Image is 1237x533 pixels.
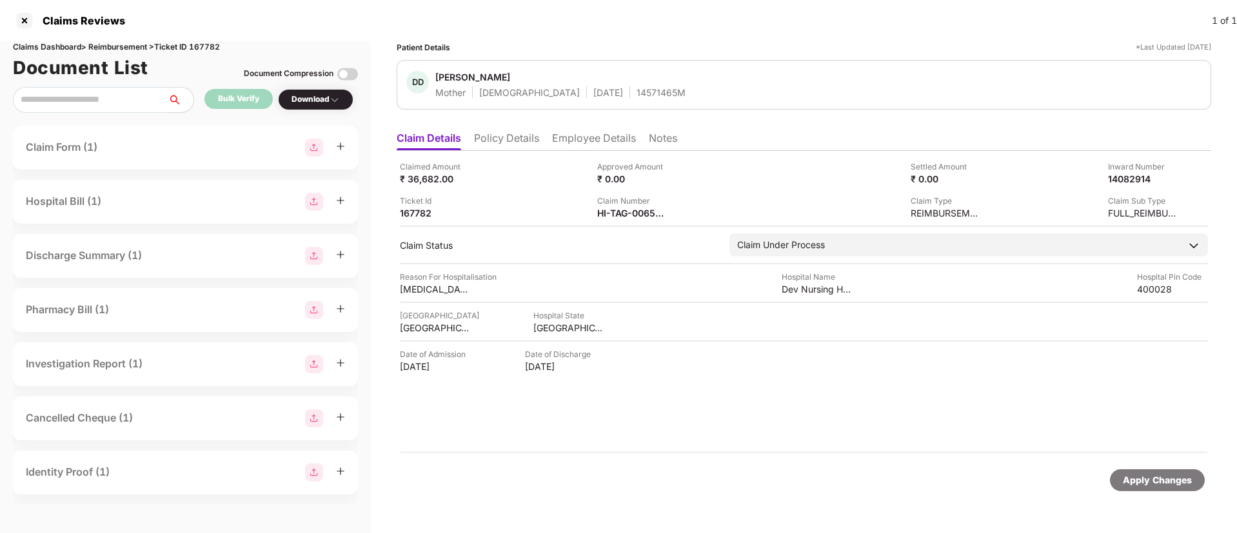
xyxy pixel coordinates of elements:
img: svg+xml;base64,PHN2ZyBpZD0iR3JvdXBfMjg4MTMiIGRhdGEtbmFtZT0iR3JvdXAgMjg4MTMiIHhtbG5zPSJodHRwOi8vd3... [305,247,323,265]
span: plus [336,196,345,205]
div: Apply Changes [1123,473,1192,487]
div: *Last Updated [DATE] [1136,41,1211,53]
div: Dev Nursing Home [GEOGRAPHIC_DATA] [782,283,853,295]
span: search [167,95,193,105]
div: 14571465M [637,86,686,99]
div: [GEOGRAPHIC_DATA] [400,309,479,322]
span: plus [336,142,345,151]
div: Claimed Amount [400,160,471,173]
div: Hospital Name [782,271,853,283]
img: downArrowIcon [1187,239,1200,252]
div: Reason For Hospitalisation [400,271,497,283]
div: [PERSON_NAME] [435,71,510,83]
div: DD [406,71,429,93]
div: Hospital Bill (1) [26,193,101,209]
div: Claims Dashboard > Reimbursement > Ticket ID 167782 [13,41,358,53]
div: Claim Under Process [737,238,825,252]
div: Claim Type [911,195,982,207]
div: Mother [435,86,466,99]
li: Employee Details [552,131,636,150]
div: ₹ 0.00 [911,173,982,185]
div: [GEOGRAPHIC_DATA] [400,322,471,334]
img: svg+xml;base64,PHN2ZyBpZD0iR3JvdXBfMjg4MTMiIGRhdGEtbmFtZT0iR3JvdXAgMjg4MTMiIHhtbG5zPSJodHRwOi8vd3... [305,139,323,157]
div: [DEMOGRAPHIC_DATA] [479,86,580,99]
div: Claim Number [597,195,668,207]
div: Claims Reviews [35,14,125,27]
div: Inward Number [1108,160,1179,173]
span: plus [336,412,345,422]
div: 400028 [1137,283,1208,295]
img: svg+xml;base64,PHN2ZyBpZD0iVG9nZ2xlLTMyeDMyIiB4bWxucz0iaHR0cDovL3d3dy53My5vcmcvMjAwMC9zdmciIHdpZH... [337,64,358,84]
button: search [167,87,194,113]
div: Claim Sub Type [1108,195,1179,207]
span: plus [336,467,345,476]
div: Claim Form (1) [26,139,97,155]
div: REIMBURSEMENT [911,207,982,219]
div: [MEDICAL_DATA] [400,283,471,295]
div: ₹ 0.00 [597,173,668,185]
li: Claim Details [397,131,461,150]
div: ₹ 36,682.00 [400,173,471,185]
div: Pharmacy Bill (1) [26,302,109,318]
div: FULL_REIMBURSEMENT [1108,207,1179,219]
div: Document Compression [244,68,333,80]
div: 167782 [400,207,471,219]
div: Patient Details [397,41,450,53]
div: [GEOGRAPHIC_DATA] [533,322,604,334]
div: Identity Proof (1) [26,464,110,480]
div: Bulk Verify [218,93,259,105]
img: svg+xml;base64,PHN2ZyBpZD0iR3JvdXBfMjg4MTMiIGRhdGEtbmFtZT0iR3JvdXAgMjg4MTMiIHhtbG5zPSJodHRwOi8vd3... [305,355,323,373]
div: Date of Admission [400,348,471,360]
div: Settled Amount [911,160,982,173]
img: svg+xml;base64,PHN2ZyBpZD0iR3JvdXBfMjg4MTMiIGRhdGEtbmFtZT0iR3JvdXAgMjg4MTMiIHhtbG5zPSJodHRwOi8vd3... [305,463,323,481]
span: plus [336,358,345,367]
div: Hospital Pin Code [1137,271,1208,283]
div: Hospital State [533,309,604,322]
li: Policy Details [474,131,539,150]
h1: Document List [13,53,148,82]
div: Investigation Report (1) [26,356,143,372]
div: HI-TAG-006578696(0) [597,207,668,219]
div: 1 of 1 [1212,14,1237,28]
div: [DATE] [525,360,596,373]
span: plus [336,250,345,259]
div: Discharge Summary (1) [26,247,142,264]
div: 14082914 [1108,173,1179,185]
li: Notes [649,131,677,150]
div: [DATE] [593,86,623,99]
div: Approved Amount [597,160,668,173]
img: svg+xml;base64,PHN2ZyBpZD0iR3JvdXBfMjg4MTMiIGRhdGEtbmFtZT0iR3JvdXAgMjg4MTMiIHhtbG5zPSJodHRwOi8vd3... [305,409,323,427]
div: Claim Status [400,239,717,251]
img: svg+xml;base64,PHN2ZyBpZD0iR3JvdXBfMjg4MTMiIGRhdGEtbmFtZT0iR3JvdXAgMjg4MTMiIHhtbG5zPSJodHRwOi8vd3... [305,301,323,319]
span: plus [336,304,345,313]
div: [DATE] [400,360,471,373]
div: Ticket Id [400,195,471,207]
img: svg+xml;base64,PHN2ZyBpZD0iR3JvdXBfMjg4MTMiIGRhdGEtbmFtZT0iR3JvdXAgMjg4MTMiIHhtbG5zPSJodHRwOi8vd3... [305,193,323,211]
img: svg+xml;base64,PHN2ZyBpZD0iRHJvcGRvd24tMzJ4MzIiIHhtbG5zPSJodHRwOi8vd3d3LnczLm9yZy8yMDAwL3N2ZyIgd2... [330,95,340,105]
div: Date of Discharge [525,348,596,360]
div: Cancelled Cheque (1) [26,410,133,426]
div: Download [292,93,340,106]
